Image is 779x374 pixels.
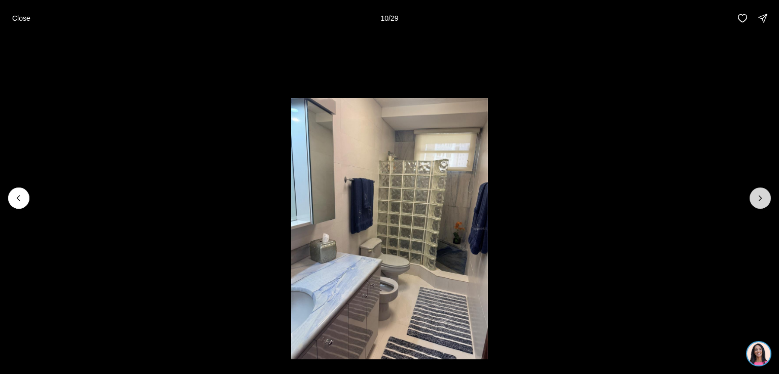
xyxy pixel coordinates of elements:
button: Previous slide [8,188,29,209]
button: Next slide [750,188,771,209]
img: be3d4b55-7850-4bcb-9297-a2f9cd376e78.png [6,6,29,29]
button: Close [6,8,37,28]
p: Close [12,14,30,22]
p: 10 / 29 [380,14,398,22]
